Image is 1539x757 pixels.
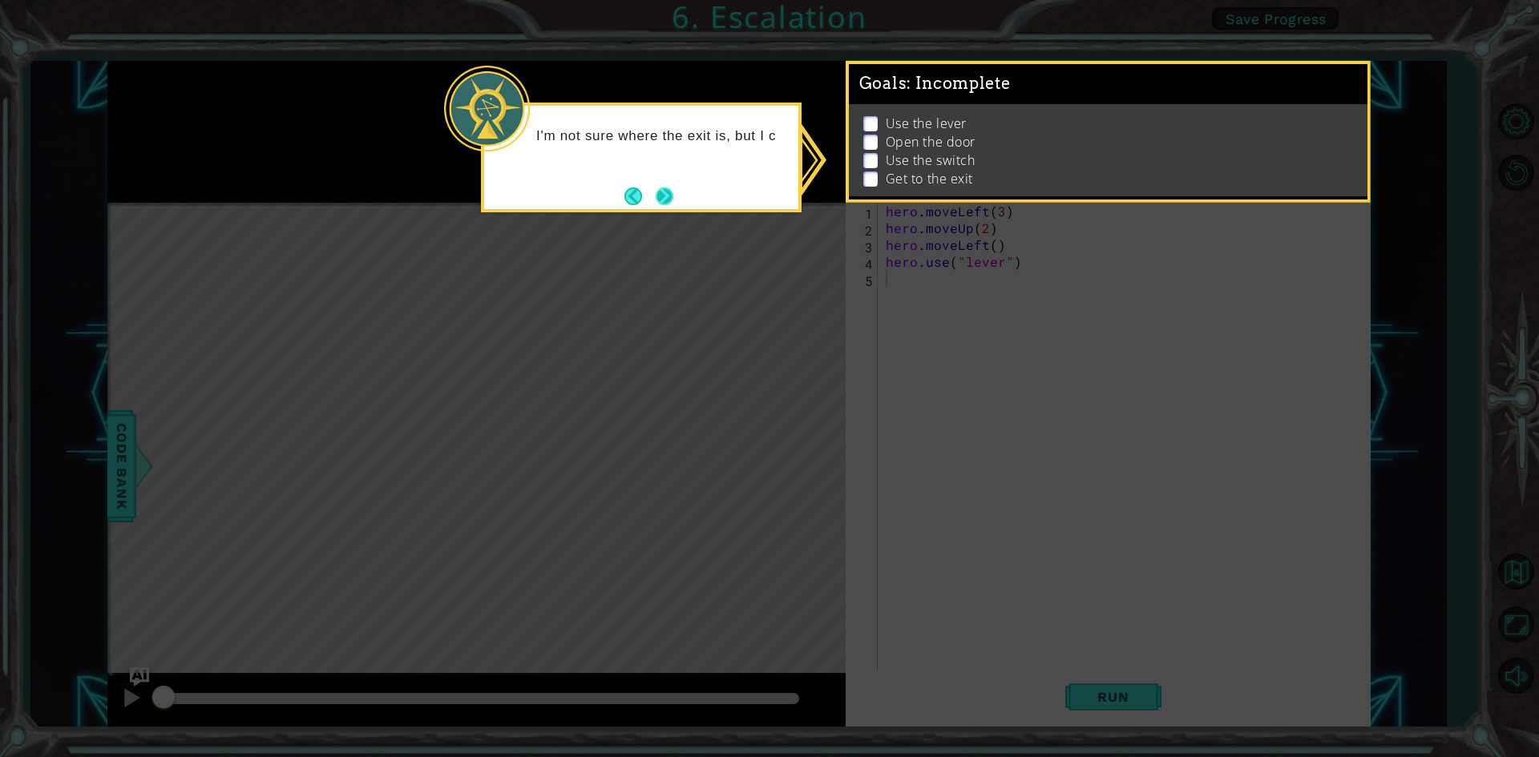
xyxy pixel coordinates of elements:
button: Next [656,187,673,205]
p: I'm not sure where the exit is, but I c [536,127,787,145]
span: : Incomplete [907,74,1010,93]
span: Goals [859,74,1011,94]
p: Use the switch [886,151,976,169]
p: Open the door [886,133,976,151]
p: Get to the exit [886,170,973,187]
p: Use the lever [886,115,967,132]
button: Back [624,187,656,205]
